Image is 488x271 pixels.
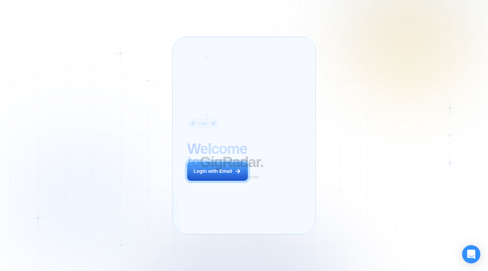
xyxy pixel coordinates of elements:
button: Login with Email [187,162,247,181]
div: Open Intercom Messenger [462,245,480,263]
h2: ‍ GigRadar. [187,142,263,169]
div: Login with Email [194,168,232,175]
div: Login [199,121,208,126]
span: Welcome to [187,140,247,170]
p: AI Business Manager for Agencies [187,174,259,180]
